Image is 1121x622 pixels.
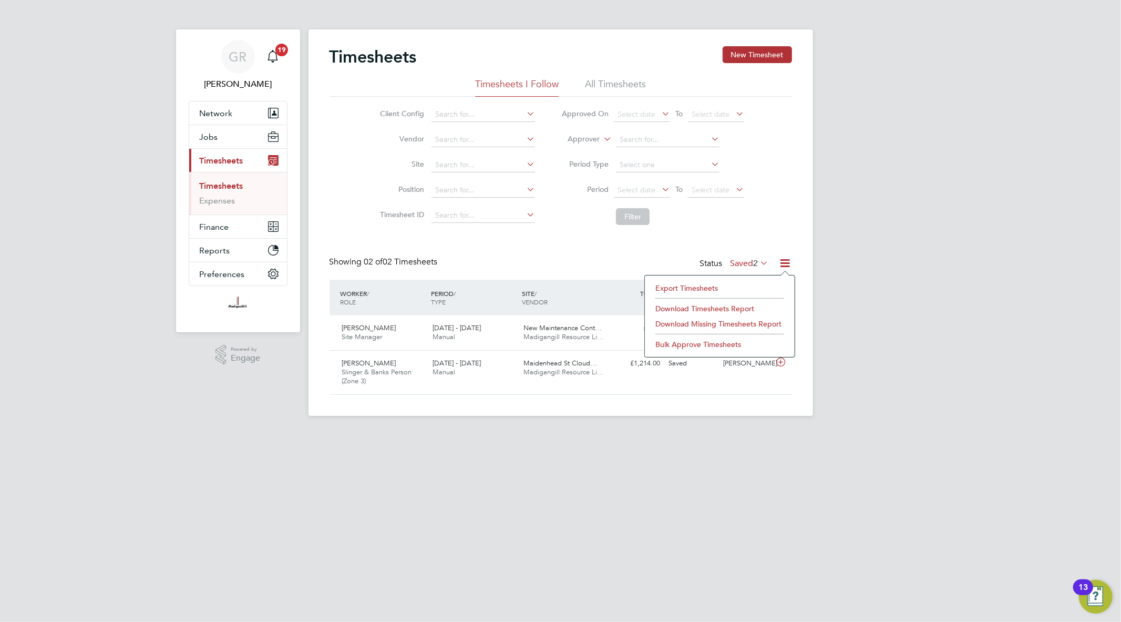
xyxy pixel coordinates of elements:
[475,78,559,97] li: Timesheets I Follow
[377,210,424,219] label: Timesheet ID
[585,78,646,97] li: All Timesheets
[275,44,288,56] span: 19
[561,185,609,194] label: Period
[431,208,535,223] input: Search for...
[431,158,535,172] input: Search for...
[433,368,455,376] span: Manual
[561,109,609,118] label: Approved On
[262,40,283,74] a: 19
[338,284,429,311] div: WORKER
[342,332,383,341] span: Site Manager
[200,108,233,118] span: Network
[431,107,535,122] input: Search for...
[700,257,771,271] div: Status
[200,181,243,191] a: Timesheets
[364,257,438,267] span: 02 Timesheets
[189,125,287,148] button: Jobs
[641,289,660,298] span: TOTAL
[534,289,537,298] span: /
[189,40,287,90] a: GR[PERSON_NAME]
[431,298,446,306] span: TYPE
[189,149,287,172] button: Timesheets
[200,269,245,279] span: Preferences
[367,289,369,298] span: /
[650,301,789,316] li: Download Timesheets Report
[523,332,604,341] span: Madigangill Resource Li…
[200,246,230,256] span: Reports
[692,185,729,195] span: Select date
[231,354,260,363] span: Engage
[231,345,260,354] span: Powered by
[610,320,665,337] div: £0.00
[616,132,719,147] input: Search for...
[723,46,792,63] button: New Timesheet
[377,109,424,118] label: Client Config
[215,345,260,365] a: Powered byEngage
[672,182,686,196] span: To
[523,368,604,376] span: Madigangill Resource Li…
[519,284,610,311] div: SITE
[189,172,287,215] div: Timesheets
[719,355,774,372] div: [PERSON_NAME]
[754,258,758,269] span: 2
[610,355,665,372] div: £1,214.00
[189,78,287,90] span: Goncalo Rodrigues
[1078,587,1088,601] div: 13
[561,159,609,169] label: Period Type
[665,355,719,372] div: Saved
[650,317,789,331] li: Download Missing Timesheets Report
[200,196,235,206] a: Expenses
[431,183,535,198] input: Search for...
[1079,580,1113,614] button: Open Resource Center, 13 new notifications
[342,368,412,385] span: Slinger & Banks Person (Zone 3)
[342,323,396,332] span: [PERSON_NAME]
[650,281,789,295] li: Export Timesheets
[650,337,789,352] li: Bulk Approve Timesheets
[523,323,602,332] span: New Maintenance Cont…
[341,298,356,306] span: ROLE
[377,159,424,169] label: Site
[454,289,456,298] span: /
[428,284,519,311] div: PERIOD
[433,323,481,332] span: [DATE] - [DATE]
[189,101,287,125] button: Network
[616,158,719,172] input: Select one
[189,297,287,313] a: Go to home page
[342,359,396,368] span: [PERSON_NAME]
[377,134,424,144] label: Vendor
[618,185,655,195] span: Select date
[618,109,655,119] span: Select date
[433,332,455,341] span: Manual
[364,257,383,267] span: 02 of
[433,359,481,368] span: [DATE] - [DATE]
[692,109,729,119] span: Select date
[672,107,686,120] span: To
[330,46,417,67] h2: Timesheets
[226,297,250,313] img: madigangill-logo-retina.png
[189,262,287,285] button: Preferences
[523,359,597,368] span: Maidenhead St Cloud…
[431,132,535,147] input: Search for...
[189,239,287,262] button: Reports
[616,208,650,225] button: Filter
[200,132,218,142] span: Jobs
[552,134,600,145] label: Approver
[200,156,243,166] span: Timesheets
[189,215,287,238] button: Finance
[176,29,300,332] nav: Main navigation
[522,298,548,306] span: VENDOR
[330,257,440,268] div: Showing
[229,50,247,64] span: GR
[731,258,769,269] label: Saved
[377,185,424,194] label: Position
[200,222,229,232] span: Finance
